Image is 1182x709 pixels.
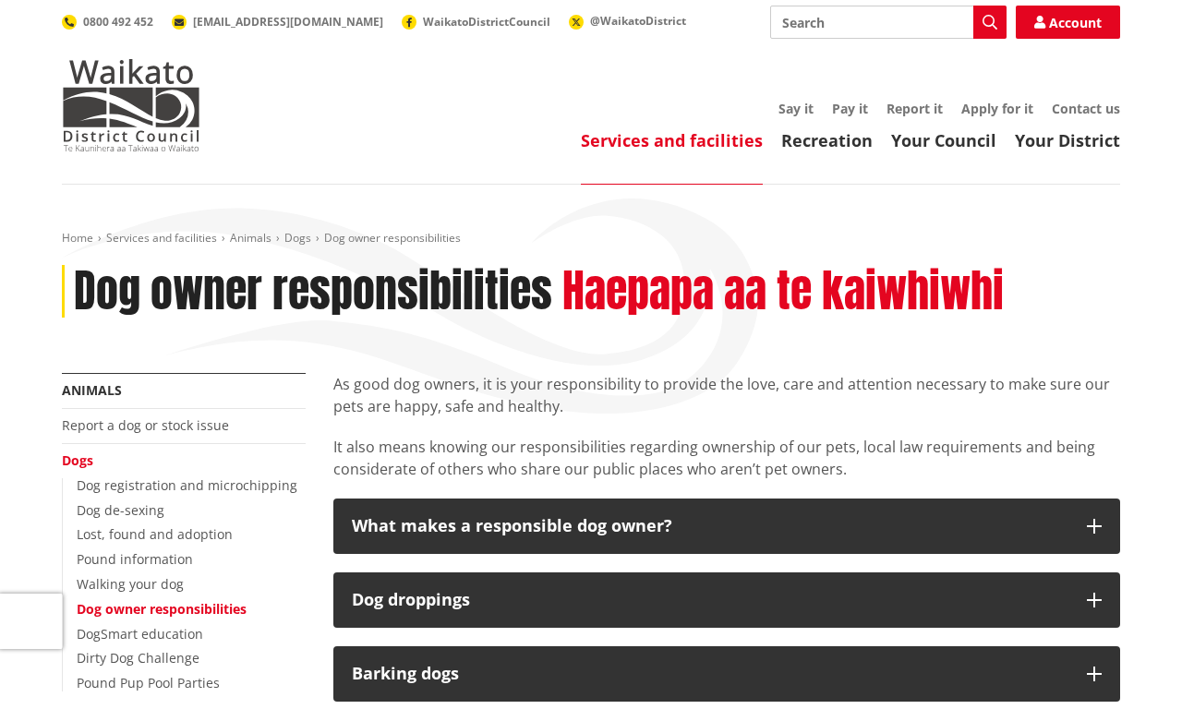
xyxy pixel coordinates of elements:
a: Home [62,230,93,246]
a: @WaikatoDistrict [569,13,686,29]
a: Animals [230,230,271,246]
a: Services and facilities [106,230,217,246]
span: Dog owner responsibilities [324,230,461,246]
a: Dirty Dog Challenge [77,649,199,667]
span: 0800 492 452 [83,14,153,30]
a: Walking your dog [77,575,184,593]
p: It also means knowing our responsibilities regarding ownership of our pets, local law requirement... [333,436,1120,480]
h2: Haepapa aa te kaiwhiwhi [562,265,1004,318]
p: As good dog owners, it is your responsibility to provide the love, care and attention necessary t... [333,373,1120,417]
a: Report it [886,100,943,117]
a: Your District [1015,129,1120,151]
a: 0800 492 452 [62,14,153,30]
a: Recreation [781,129,873,151]
a: [EMAIL_ADDRESS][DOMAIN_NAME] [172,14,383,30]
button: Dog droppings [333,572,1120,628]
a: DogSmart education [77,625,203,643]
a: Pound information [77,550,193,568]
a: Pound Pup Pool Parties [77,674,220,691]
a: Pay it [832,100,868,117]
a: Animals [62,381,122,399]
h3: Dog droppings [352,591,1068,609]
a: Dogs [62,451,93,469]
a: Report a dog or stock issue [62,416,229,434]
h3: Barking dogs [352,665,1068,683]
nav: breadcrumb [62,231,1120,246]
h3: What makes a responsible dog owner? [352,517,1068,535]
a: Dogs [284,230,311,246]
a: Contact us [1052,100,1120,117]
input: Search input [770,6,1007,39]
a: Your Council [891,129,996,151]
button: Barking dogs [333,646,1120,702]
button: What makes a responsible dog owner? [333,499,1120,554]
a: Account [1016,6,1120,39]
span: @WaikatoDistrict [590,13,686,29]
h1: Dog owner responsibilities [74,265,552,318]
a: Say it [778,100,814,117]
span: [EMAIL_ADDRESS][DOMAIN_NAME] [193,14,383,30]
a: WaikatoDistrictCouncil [402,14,550,30]
a: Apply for it [961,100,1033,117]
a: Services and facilities [581,129,763,151]
span: WaikatoDistrictCouncil [423,14,550,30]
a: Dog de-sexing [77,501,164,519]
a: Lost, found and adoption [77,525,233,543]
img: Waikato District Council - Te Kaunihera aa Takiwaa o Waikato [62,59,200,151]
a: Dog owner responsibilities [77,600,247,618]
a: Dog registration and microchipping [77,476,297,494]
